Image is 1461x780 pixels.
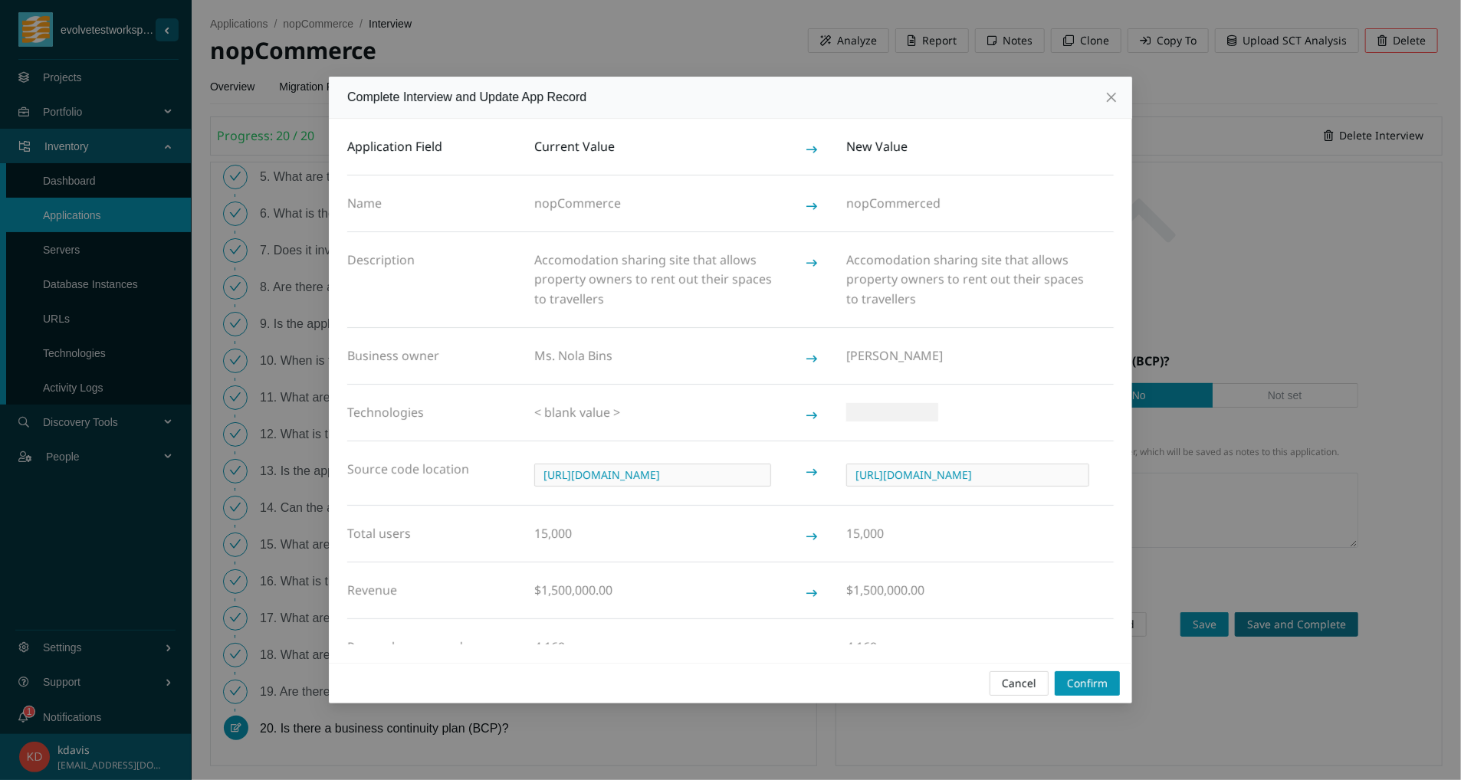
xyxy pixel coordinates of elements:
[534,403,777,422] div: < blank value >
[846,582,924,598] span: $1,500,000.00
[1105,91,1118,103] span: close
[534,582,612,598] span: $1,500,000.00
[347,195,382,211] span: Name
[347,138,442,155] span: Application Field
[855,467,972,482] a: [URL][DOMAIN_NAME]
[846,195,941,211] span: nopCommerced
[534,525,572,542] span: 15,000
[347,404,424,421] span: Technologies
[347,251,415,268] span: Description
[990,671,1049,696] button: Cancel
[347,638,463,655] span: Person hours saved
[347,525,411,542] span: Total users
[534,138,615,155] span: Current Value
[1067,675,1108,692] span: Confirm
[1055,671,1120,696] button: Confirm
[846,251,1084,306] span: Accomodation sharing site that allows property owners to rent out their spaces to travellers
[534,638,565,655] span: 4,160
[534,195,621,211] span: nopCommerce
[347,582,397,598] span: Revenue
[846,525,884,542] span: 15,000
[846,638,877,655] span: 4,160
[534,347,612,364] span: Ms. Nola Bins
[347,89,1114,106] div: Complete Interview and Update App Record
[347,347,439,364] span: Business owner
[1091,77,1132,118] button: Close
[846,346,1095,365] div: [PERSON_NAME]
[534,251,772,306] span: Accomodation sharing site that allows property owners to rent out their spaces to travellers
[846,138,908,155] span: New Value
[543,467,660,482] a: [URL][DOMAIN_NAME]
[347,460,469,477] span: Source code location
[1002,675,1036,692] span: Cancel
